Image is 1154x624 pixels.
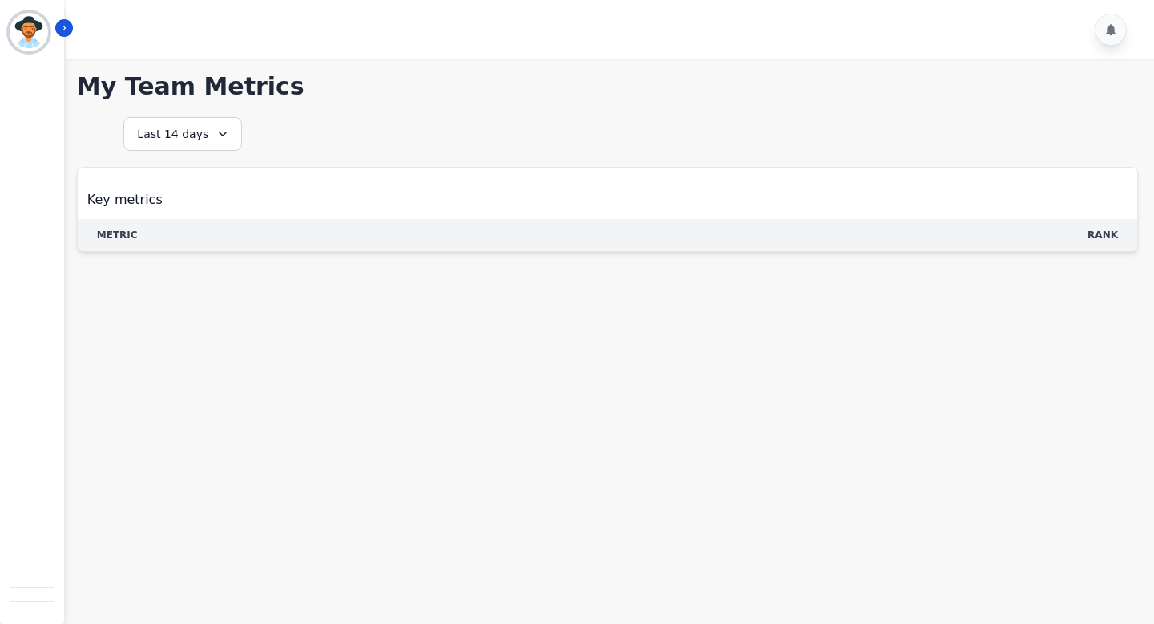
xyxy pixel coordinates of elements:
[77,72,1138,101] h1: My Team Metrics
[78,219,184,251] th: METRIC
[1068,219,1137,251] th: RANK
[10,13,48,51] img: Bordered avatar
[123,117,242,151] div: Last 14 days
[87,190,163,209] span: Key metrics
